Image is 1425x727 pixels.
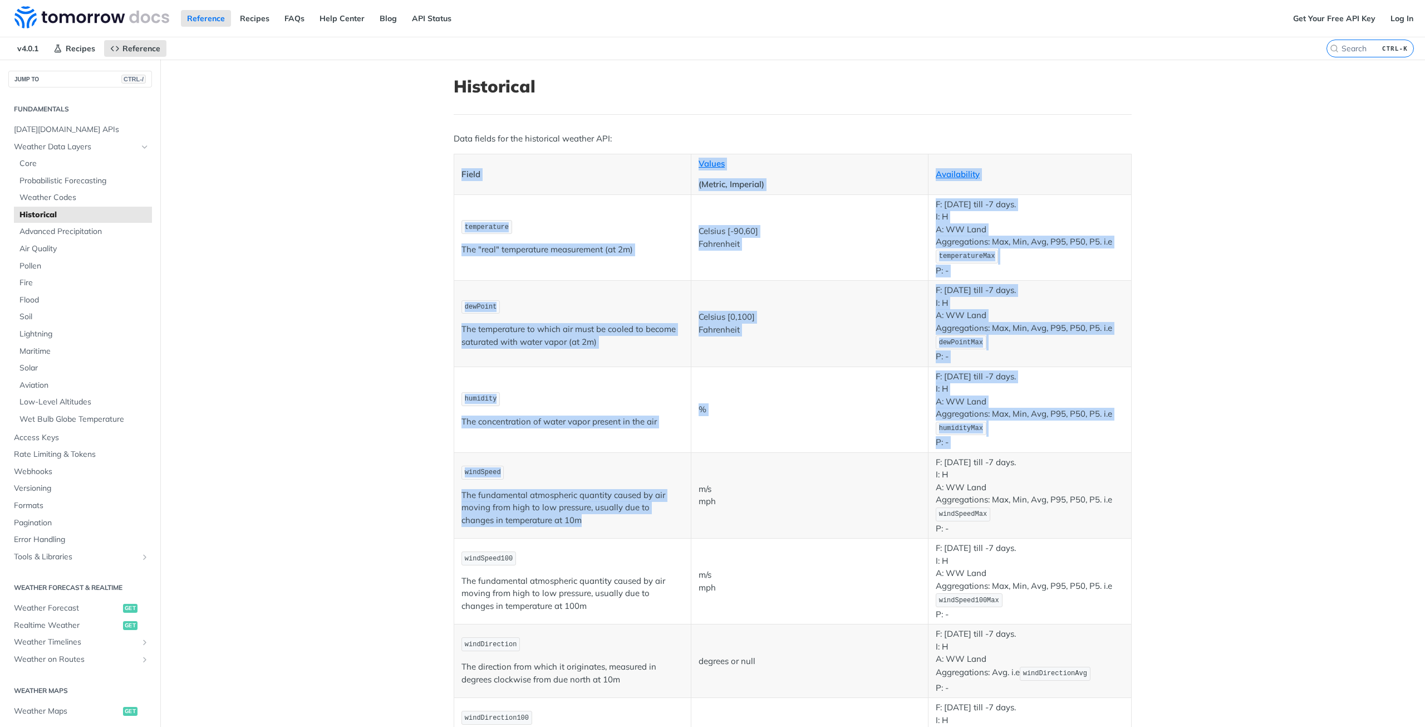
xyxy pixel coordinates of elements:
a: Access Keys [8,430,152,446]
p: Celsius [-90,60] Fahrenheit [699,225,921,250]
span: CTRL-/ [121,75,146,84]
h2: Fundamentals [8,104,152,114]
span: Probabilistic Forecasting [19,175,149,187]
span: windSpeed [465,469,501,476]
span: Tools & Libraries [14,552,137,563]
a: Rate Limiting & Tokens [8,446,152,463]
a: Wet Bulb Globe Temperature [14,411,152,428]
svg: Search [1330,44,1339,53]
span: Weather Maps [14,706,120,717]
span: Solar [19,363,149,374]
a: Lightning [14,326,152,343]
h2: Weather Forecast & realtime [8,583,152,593]
p: F: [DATE] till -7 days. I: H A: WW Land Aggregations: Max, Min, Avg, P95, P50, P5. i.e P: - [936,284,1124,363]
span: Weather on Routes [14,654,137,665]
span: Reference [122,43,160,53]
span: Pollen [19,261,149,272]
p: Celsius [0,100] Fahrenheit [699,311,921,336]
span: Flood [19,295,149,306]
p: F: [DATE] till -7 days. I: H A: WW Land Aggregations: Max, Min, Avg, P95, P50, P5. i.e P: - [936,456,1124,535]
span: Aviation [19,380,149,391]
span: Lightning [19,329,149,340]
a: Values [699,158,725,169]
span: get [123,621,137,630]
a: Recipes [234,10,276,27]
a: Pollen [14,258,152,275]
span: Wet Bulb Globe Temperature [19,414,149,425]
span: [DATE][DOMAIN_NAME] APIs [14,124,149,135]
p: Data fields for the historical weather API: [454,133,1132,145]
span: windSpeed100 [465,555,513,563]
p: F: [DATE] till -7 days. I: H A: WW Land Aggregations: Max, Min, Avg, P95, P50, P5. i.e P: - [936,198,1124,277]
span: humidity [465,395,497,403]
p: The concentration of water vapor present in the air [461,416,684,428]
a: Blog [374,10,403,27]
span: Weather Forecast [14,603,120,614]
a: Formats [8,497,152,514]
span: Advanced Precipitation [19,226,149,237]
span: Maritime [19,346,149,357]
span: dewPoint [465,303,497,311]
a: Weather Codes [14,189,152,206]
p: m/s mph [699,483,921,508]
span: windSpeedMax [939,510,987,518]
button: Hide subpages for Weather Data Layers [140,143,149,152]
p: degrees or null [699,655,921,668]
span: Soil [19,311,149,323]
p: The fundamental atmospheric quantity caused by air moving from high to low pressure, usually due ... [461,489,684,527]
p: F: [DATE] till -7 days. I: H A: WW Land Aggregations: Max, Min, Avg, P95, P50, P5. i.e P: - [936,370,1124,449]
button: Show subpages for Tools & Libraries [140,553,149,562]
p: The direction from which it originates, measured in degrees clockwise from due north at 10m [461,661,684,686]
img: Tomorrow.io Weather API Docs [14,6,169,28]
p: (Metric, Imperial) [699,178,921,191]
span: Fire [19,277,149,289]
a: Advanced Precipitation [14,223,152,240]
a: Flood [14,292,152,309]
p: The temperature to which air must be cooled to become saturated with water vapor (at 2m) [461,323,684,348]
a: Maritime [14,343,152,360]
a: Weather Data LayersHide subpages for Weather Data Layers [8,139,152,155]
p: % [699,403,921,416]
span: Low-Level Altitudes [19,397,149,408]
span: windDirection [465,641,517,648]
a: Recipes [47,40,101,57]
span: temperature [465,223,509,231]
a: FAQs [278,10,311,27]
span: Formats [14,500,149,511]
span: Historical [19,209,149,221]
a: Solar [14,360,152,377]
a: Weather on RoutesShow subpages for Weather on Routes [8,651,152,668]
span: Core [19,158,149,169]
h1: Historical [454,76,1132,96]
a: [DATE][DOMAIN_NAME] APIs [8,121,152,138]
a: Probabilistic Forecasting [14,173,152,189]
span: temperatureMax [939,252,995,260]
span: windDirectionAvg [1023,670,1087,677]
button: Show subpages for Weather on Routes [140,655,149,664]
span: Recipes [66,43,95,53]
span: Versioning [14,483,149,494]
a: Weather Mapsget [8,703,152,720]
a: Weather TimelinesShow subpages for Weather Timelines [8,634,152,651]
a: Core [14,155,152,172]
button: JUMP TOCTRL-/ [8,71,152,87]
span: Weather Data Layers [14,142,137,153]
span: get [123,707,137,716]
span: windDirection100 [465,714,529,722]
a: Get Your Free API Key [1287,10,1382,27]
span: Webhooks [14,466,149,477]
span: Error Handling [14,534,149,545]
a: Low-Level Altitudes [14,394,152,411]
a: Air Quality [14,241,152,257]
span: Realtime Weather [14,620,120,631]
span: v4.0.1 [11,40,45,57]
span: Rate Limiting & Tokens [14,449,149,460]
a: Historical [14,207,152,223]
a: Realtime Weatherget [8,617,152,634]
p: F: [DATE] till -7 days. I: H A: WW Land Aggregations: Max, Min, Avg, P95, P50, P5. i.e P: - [936,542,1124,621]
a: Fire [14,275,152,291]
a: Weather Forecastget [8,600,152,617]
a: Soil [14,309,152,325]
h2: Weather Maps [8,686,152,696]
button: Show subpages for Weather Timelines [140,638,149,647]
